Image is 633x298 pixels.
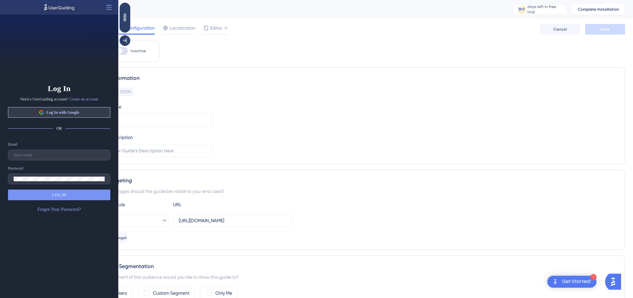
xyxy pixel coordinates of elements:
[126,24,155,32] span: Configuration
[551,278,559,286] img: launcher-image-alternative-text
[95,262,618,270] div: Audience Segmentation
[56,126,62,131] span: OR
[95,187,618,195] div: On which pages should the guide be visible to your end users?
[14,153,105,157] input: Enter email
[8,166,23,171] div: Password
[562,278,591,285] div: Get Started!
[153,289,189,297] label: Custom Segment
[95,74,618,82] div: Guide Information
[553,27,567,32] span: Cancel
[600,27,610,32] span: Save
[131,48,146,54] span: Inactive
[179,217,286,224] input: yourwebsite.com/path
[8,142,18,147] div: Email
[8,107,110,118] button: Log In with Google
[110,289,127,297] label: All Users
[52,192,66,198] span: LOG IN
[547,276,596,288] div: Open Get Started! checklist, remaining modules: 1
[88,5,497,14] div: Teste
[100,147,207,154] input: Type your Guide’s Description here
[572,4,625,15] button: Complete Installation
[95,177,618,185] div: Page Targeting
[69,96,98,102] a: Create an account
[95,201,168,209] div: Choose A Rule
[540,24,580,35] button: Cancel
[518,7,525,12] div: 359
[38,206,81,214] a: Forgot Your Password?
[100,116,207,124] input: Type your Guide’s Name here
[169,24,195,32] span: Localization
[46,110,79,115] span: Log In with Google
[95,214,168,227] button: equals
[8,190,110,200] button: LOG IN
[120,89,131,94] div: 153276
[20,96,68,102] span: Need a UserGuiding account?
[605,272,625,292] iframe: UserGuiding AI Assistant Launcher
[215,289,232,297] label: Only Me
[578,7,619,12] span: Complete Installation
[527,4,564,15] div: days left in free trial
[210,24,222,32] span: Editor
[48,83,71,94] span: Log In
[173,201,246,209] div: URL
[585,24,625,35] button: Save
[590,274,596,280] div: 1
[95,273,618,281] div: Which segment of the audience would you like to show this guide to?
